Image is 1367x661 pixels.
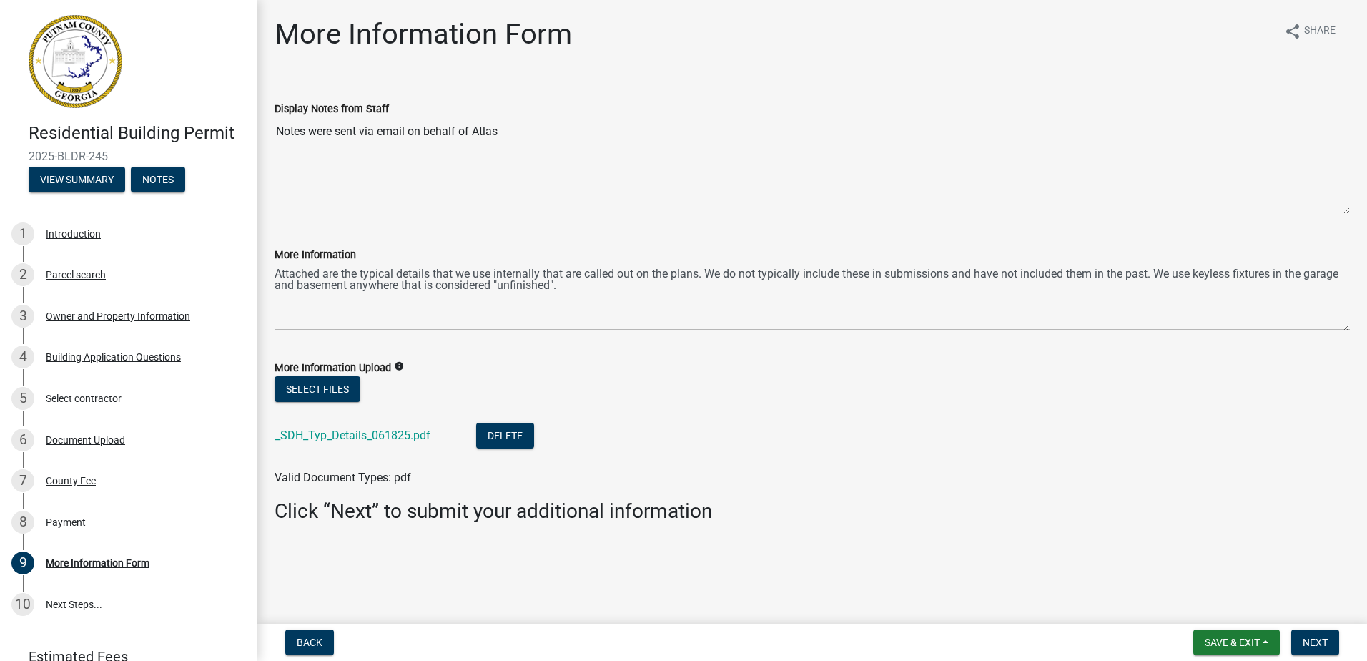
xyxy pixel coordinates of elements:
[275,499,1350,524] h3: Click “Next” to submit your additional information
[1303,637,1328,648] span: Next
[275,376,360,402] button: Select files
[275,429,430,442] a: _SDH_Typ_Details_061825.pdf
[275,104,389,114] label: Display Notes from Staff
[1273,17,1347,45] button: shareShare
[11,429,34,451] div: 6
[29,150,229,163] span: 2025-BLDR-245
[11,469,34,492] div: 7
[131,167,185,192] button: Notes
[297,637,322,648] span: Back
[131,175,185,186] wm-modal-confirm: Notes
[11,263,34,286] div: 2
[394,361,404,371] i: info
[476,430,534,444] wm-modal-confirm: Delete Document
[11,552,34,574] div: 9
[46,476,96,486] div: County Fee
[1193,630,1280,655] button: Save & Exit
[1291,630,1339,655] button: Next
[11,593,34,616] div: 10
[476,423,534,449] button: Delete
[11,387,34,410] div: 5
[1304,23,1336,40] span: Share
[46,558,149,568] div: More Information Form
[275,17,572,52] h1: More Information Form
[46,270,106,280] div: Parcel search
[11,305,34,328] div: 3
[11,346,34,368] div: 4
[1284,23,1301,40] i: share
[275,250,356,260] label: More Information
[11,222,34,245] div: 1
[29,123,246,144] h4: Residential Building Permit
[29,175,125,186] wm-modal-confirm: Summary
[46,311,190,321] div: Owner and Property Information
[275,363,391,373] label: More Information Upload
[275,471,411,484] span: Valid Document Types: pdf
[46,393,122,403] div: Select contractor
[285,630,334,655] button: Back
[46,229,101,239] div: Introduction
[46,517,86,527] div: Payment
[29,15,122,108] img: Putnam County, Georgia
[46,435,125,445] div: Document Upload
[46,352,181,362] div: Building Application Questions
[275,117,1350,215] textarea: Notes were sent via email on behalf of Atlas
[1205,637,1260,648] span: Save & Exit
[11,511,34,534] div: 8
[29,167,125,192] button: View Summary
